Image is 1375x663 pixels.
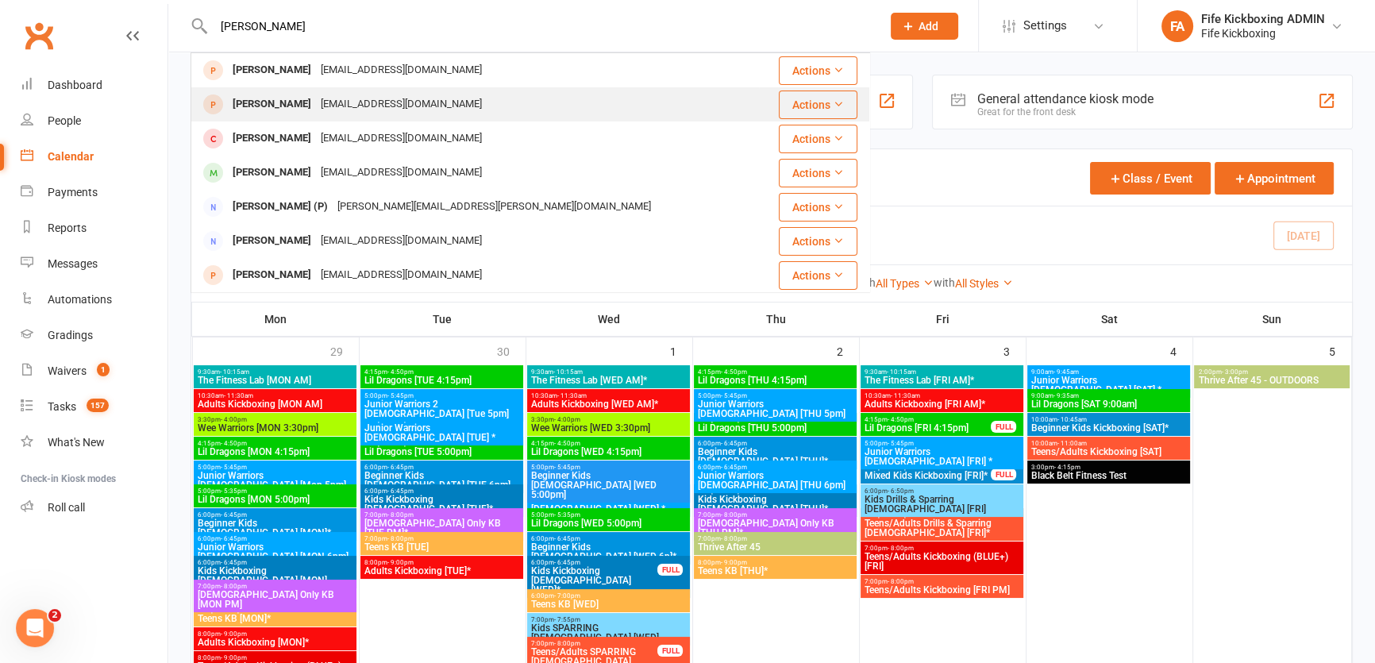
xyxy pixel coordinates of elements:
span: - 4:50pm [387,368,414,376]
span: 5:00pm [530,511,687,518]
span: 9:30am [197,368,353,376]
span: - 4:50pm [554,440,580,447]
span: Teens/Adults Kickboxing [SAT] [1030,447,1187,457]
span: - 10:15am [220,368,249,376]
span: Teens KB [MON]* [197,614,353,623]
div: FULL [991,468,1016,480]
span: 9:00am [1030,392,1187,399]
span: - 5:45pm [221,464,247,471]
span: [DEMOGRAPHIC_DATA] Only KB [TUE PM]* [364,518,520,538]
span: - 9:00pm [721,559,747,566]
span: - 5:45pm [888,440,914,447]
div: Gradings [48,329,93,341]
div: [EMAIL_ADDRESS][DOMAIN_NAME] [316,127,487,150]
div: Payments [48,186,98,199]
th: Sat [1026,303,1192,336]
button: Actions [779,125,857,153]
span: 5:00pm [197,464,353,471]
span: - 4:50pm [721,368,747,376]
span: Lil Dragons [THU 5:00pm] [697,423,853,433]
div: Dashboard [48,79,102,91]
span: - 6:45pm [554,535,580,542]
span: 3:00pm [1030,464,1187,471]
span: 8:00pm [197,654,353,661]
div: [EMAIL_ADDRESS][DOMAIN_NAME] [316,59,487,82]
span: Junior Warriors [DEMOGRAPHIC_DATA] [WED] * [530,495,687,514]
div: [EMAIL_ADDRESS][DOMAIN_NAME] [316,264,487,287]
a: All Types [876,277,934,290]
iframe: Intercom live chat [16,609,54,647]
th: Thu [692,303,859,336]
span: Junior Warriors [DEMOGRAPHIC_DATA] [THU 5pm] [697,399,853,418]
span: 6:00pm [530,535,687,542]
span: - 4:50pm [221,440,247,447]
th: Sun [1192,303,1352,336]
span: - 6:45pm [721,464,747,471]
span: Beginner Kids Kickboxing [SAT]* [1030,423,1187,433]
span: Thrive After 45 [697,542,853,552]
span: Settings [1023,8,1067,44]
span: 2:00pm [1197,368,1346,376]
span: Lil Dragons [FRI 4:15pm] [864,423,992,433]
span: 3:30pm [197,416,353,423]
span: Teens KB [TUE] [364,542,520,552]
span: 6:00pm [530,592,687,599]
span: 1 [97,363,110,376]
span: - 11:30am [224,392,253,399]
span: - 5:35pm [554,511,580,518]
span: 6:00pm [197,535,353,542]
span: - 4:50pm [888,416,914,423]
button: Actions [779,193,857,222]
th: Wed [526,303,692,336]
div: [PERSON_NAME] (P) [228,195,333,218]
span: Wee Warriors [WED 3:30pm] [530,423,687,433]
span: Thrive After 45 - OUTDOORS [1197,376,1346,385]
span: 6:00pm [697,440,853,447]
button: Actions [779,159,857,187]
span: Adults Kickboxing [TUE]* [364,566,520,576]
div: Messages [48,257,98,270]
a: Gradings [21,318,168,353]
input: Search... [209,15,870,37]
div: 2 [837,337,859,364]
span: Lil Dragons [WED 4:15pm] [530,447,687,457]
span: 10:30am [864,392,1020,399]
span: 2 [48,609,61,622]
span: Junior Warriors [DEMOGRAPHIC_DATA] [MON 6pm] [197,542,353,561]
div: 1 [670,337,692,364]
th: Tue [359,303,526,336]
div: People [48,114,81,127]
div: Tasks [48,400,76,413]
span: - 8:00pm [221,583,247,590]
div: 4 [1170,337,1192,364]
span: - 8:00pm [888,545,914,552]
a: Roll call [21,490,168,526]
span: 10:00am [1030,416,1187,423]
button: Class / Event [1090,162,1211,195]
span: 10:30am [197,392,353,399]
div: Great for the front desk [977,106,1154,118]
span: - 4:15pm [1054,464,1080,471]
span: Teens/Adults Kickboxing [FRI PM] [864,585,1020,595]
span: Mixed Kids Kickboxing [FRI]* [864,471,992,480]
span: 7:00pm [197,583,353,590]
span: Add [919,20,938,33]
span: 4:15pm [697,368,853,376]
span: - 7:00pm [554,592,580,599]
span: 9:30am [864,368,1020,376]
span: - 4:00pm [221,416,247,423]
span: Kids Kickboxing [DEMOGRAPHIC_DATA] [MON] [197,566,353,585]
span: 6:00pm [197,559,353,566]
span: 9:00am [1030,368,1187,376]
span: Kids Kickboxing [DEMOGRAPHIC_DATA] [WED]* [530,566,658,595]
span: 4:15pm [197,440,353,447]
span: - 8:00pm [721,511,747,518]
button: Actions [779,56,857,85]
span: - 6:45pm [221,535,247,542]
a: What's New [21,425,168,461]
span: - 3:00pm [1221,368,1247,376]
span: 7:00pm [697,511,853,518]
span: - 9:00pm [221,654,247,661]
a: People [21,103,168,139]
span: - 5:45pm [554,464,580,471]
